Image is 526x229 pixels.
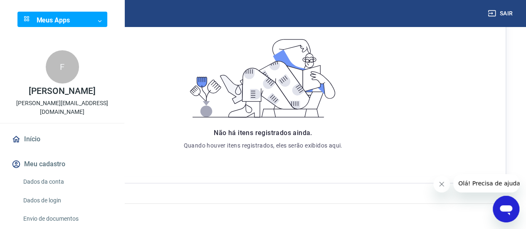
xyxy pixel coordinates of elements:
p: [PERSON_NAME][EMAIL_ADDRESS][DOMAIN_NAME] [7,99,118,116]
a: Dados de login [20,192,114,209]
button: Meu cadastro [10,155,114,173]
p: [PERSON_NAME] [29,87,95,96]
span: Não há itens registrados ainda. [214,129,312,137]
a: Dados da conta [20,173,114,190]
button: Sair [486,6,516,21]
p: Quando houver itens registrados, eles serão exibidos aqui. [183,141,342,150]
span: Olá! Precisa de ajuda? [5,6,70,12]
iframe: Mensagem da empresa [453,174,519,192]
a: Envio de documentos [20,210,114,227]
iframe: Botão para abrir a janela de mensagens [493,196,519,222]
div: F [46,50,79,84]
a: Início [10,130,114,148]
iframe: Fechar mensagem [433,176,450,192]
p: 2025 © [20,210,506,219]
